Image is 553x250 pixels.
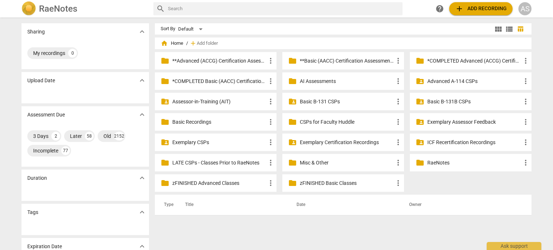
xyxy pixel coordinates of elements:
span: view_list [505,25,514,33]
span: expand_more [138,174,146,182]
p: Exemplary Assessor Feedback [427,118,521,126]
span: more_vert [521,77,530,86]
span: more_vert [394,179,403,187]
p: zFINISHED Advanced Classes [172,179,266,187]
span: more_vert [521,138,530,147]
p: Assessor-in-Training (AIT) [172,98,266,106]
span: more_vert [266,158,275,167]
span: folder [161,77,169,86]
span: expand_more [138,110,146,119]
img: Logo [21,1,36,16]
button: Show more [137,207,148,218]
button: List view [504,24,515,35]
span: Add folder [197,41,218,46]
th: Owner [400,195,524,215]
p: Upload Date [27,77,55,84]
span: table_chart [517,25,524,32]
span: more_vert [266,77,275,86]
span: folder_shared [416,138,424,147]
span: more_vert [266,118,275,126]
div: My recordings [33,49,65,57]
span: expand_more [138,76,146,85]
p: zFINISHED Basic Classes [300,179,394,187]
button: Upload [449,2,513,15]
p: Basic B-131 CSPs [300,98,394,106]
span: add [455,4,464,13]
button: Show more [137,109,148,120]
div: Default [178,23,205,35]
h2: RaeNotes [39,4,77,14]
span: home [161,40,168,47]
p: ICF Recertification Recordings [427,139,521,146]
th: Date [288,195,400,215]
span: / [186,41,188,46]
p: Advanced A-114 CSPs [427,78,521,85]
button: Table view [515,24,526,35]
span: expand_more [138,27,146,36]
span: folder [161,118,169,126]
div: Later [70,132,82,140]
p: Basic B-131B CSPs [427,98,521,106]
span: more_vert [266,97,275,106]
div: 77 [61,146,70,155]
p: AI Assessments [300,78,394,85]
span: expand_more [138,208,146,217]
button: AS [518,2,532,15]
span: more_vert [266,138,275,147]
span: more_vert [521,118,530,126]
a: Help [433,2,446,15]
span: more_vert [521,97,530,106]
div: 0 [68,49,77,57]
span: more_vert [521,158,530,167]
span: folder [288,118,297,126]
div: 3 Days [33,132,48,140]
p: **Advanced (ACCG) Certification Assessments [172,57,266,65]
span: more_vert [521,56,530,65]
span: folder [161,56,169,65]
p: Basic Recordings [172,118,266,126]
button: Show more [137,75,148,86]
span: folder_shared [288,138,297,147]
p: Exemplary Certification Recordings [300,139,394,146]
span: more_vert [266,56,275,65]
span: search [156,4,165,13]
p: Tags [27,209,38,216]
p: Duration [27,174,47,182]
div: 58 [85,132,94,140]
span: folder_shared [416,97,424,106]
p: Exemplary CSPs [172,139,266,146]
th: Title [176,195,288,215]
p: *COMPLETED Advanced (ACCG) Certification Assessments [427,57,521,65]
span: folder [288,56,297,65]
span: add [189,40,197,47]
span: folder [161,179,169,187]
span: folder_shared [416,118,424,126]
span: Add recording [455,4,507,13]
input: Search [168,3,400,15]
p: Assessment Due [27,111,65,119]
span: folder [288,179,297,187]
span: folder [416,56,424,65]
span: more_vert [394,56,403,65]
span: more_vert [394,97,403,106]
button: Show more [137,172,148,183]
span: folder [161,158,169,167]
span: folder [288,158,297,167]
div: Old [103,132,111,140]
p: Misc & Other [300,159,394,167]
span: more_vert [394,158,403,167]
p: *COMPLETED Basic (AACC) Certification Assessments [172,78,266,85]
span: folder_shared [416,77,424,86]
span: Home [161,40,183,47]
p: LATE CSPs - Classes Prior to RaeNotes [172,159,266,167]
th: Type [158,195,176,215]
p: Sharing [27,28,45,36]
div: 2152 [114,132,124,140]
span: more_vert [394,138,403,147]
button: Tile view [493,24,504,35]
div: Ask support [487,242,541,250]
button: Show more [137,26,148,37]
span: folder [416,158,424,167]
a: LogoRaeNotes [21,1,148,16]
